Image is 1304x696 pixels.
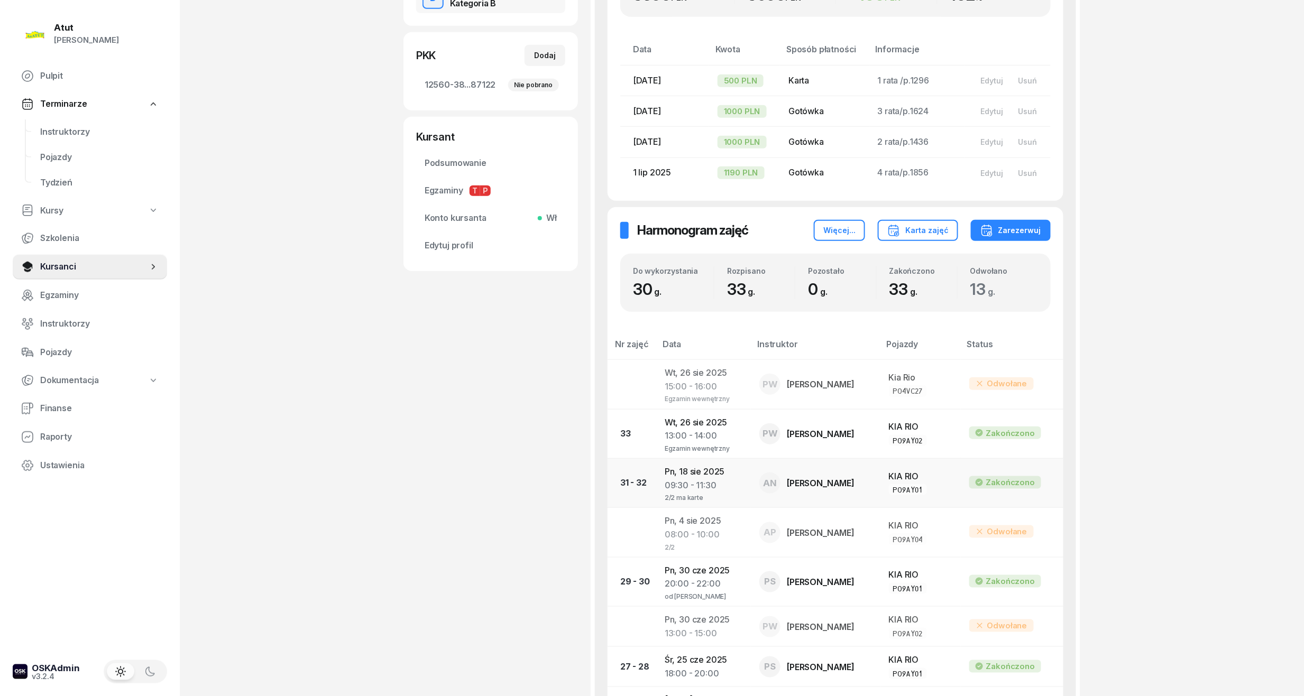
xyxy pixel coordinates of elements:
[656,337,751,360] th: Data
[718,105,767,118] div: 1000 PLN
[416,48,436,63] div: PKK
[656,458,751,507] td: Pn, 18 sie 2025
[980,76,1003,85] div: Edytuj
[13,453,167,478] a: Ustawienia
[765,577,776,586] span: PS
[763,380,778,389] span: PW
[13,311,167,337] a: Instruktorzy
[969,377,1034,390] div: Odwołane
[54,23,119,32] div: Atut
[889,653,952,667] div: KIA RIO
[808,266,876,275] div: Pozostało
[40,204,63,218] span: Kursy
[788,135,860,149] div: Gotówka
[910,286,917,297] small: g.
[13,664,27,679] img: logo-xs-dark@2x.png
[40,69,159,83] span: Pulpit
[787,380,855,388] div: [PERSON_NAME]
[986,476,1035,489] div: Zakończono
[32,170,167,196] a: Tydzień
[425,239,557,253] span: Edytuj profil
[656,607,751,647] td: Pn, 30 cze 2025
[665,627,742,641] div: 13:00 - 15:00
[40,346,159,359] span: Pojazdy
[889,613,952,627] div: KIA RIO
[727,280,760,299] span: 33
[40,151,159,164] span: Pojazdy
[980,107,1003,116] div: Edytuj
[980,137,1003,146] div: Edytuj
[823,224,856,237] div: Więcej...
[764,479,777,488] span: AN
[32,145,167,170] a: Pojazdy
[986,660,1035,673] div: Zakończono
[878,220,958,241] button: Karta zajęć
[656,508,751,557] td: Pn, 4 sie 2025
[416,151,565,176] a: Podsumowanie
[763,622,778,631] span: PW
[608,647,656,687] td: 27 - 28
[608,557,656,606] td: 29 - 30
[878,106,929,116] span: 3 rata/p.1624
[1018,107,1037,116] div: Usuń
[633,167,671,178] span: 1 lip 2025
[765,662,776,671] span: PS
[508,79,559,91] div: Nie pobrano
[425,78,557,92] span: 12560-38...87122
[880,337,961,360] th: Pojazdy
[13,340,167,365] a: Pojazdy
[893,629,923,638] div: PO9AY02
[973,103,1011,120] button: Edytuj
[13,283,167,308] a: Egzaminy
[32,664,80,673] div: OSKAdmin
[13,226,167,251] a: Szkolenia
[633,280,667,299] span: 30
[416,206,565,231] a: Konto kursantaWł
[633,75,661,86] span: [DATE]
[986,574,1035,588] div: Zakończono
[32,673,80,680] div: v3.2.4
[416,72,565,98] a: 12560-38...87122Nie pobrano
[780,42,869,65] th: Sposób płatności
[470,185,480,196] span: T
[54,33,119,47] div: [PERSON_NAME]
[971,220,1051,241] button: Zarezerwuj
[878,75,930,86] span: 1 rata /p.1296
[416,129,565,144] div: Kursant
[425,211,557,225] span: Konto kursanta
[13,396,167,421] a: Finanse
[980,169,1003,178] div: Edytuj
[889,568,952,582] div: KIA RIO
[787,479,855,487] div: [PERSON_NAME]
[40,374,99,387] span: Dokumentacja
[878,136,929,147] span: 2 rata/p.1436
[13,424,167,450] a: Raporty
[787,663,855,671] div: [PERSON_NAME]
[665,429,742,443] div: 13:00 - 14:00
[820,286,828,297] small: g.
[1018,169,1037,178] div: Usuń
[980,224,1041,237] div: Zarezerwuj
[542,211,557,225] span: Wł
[665,492,742,501] div: 2/2 ma karte
[1018,137,1037,146] div: Usuń
[656,409,751,458] td: Wt, 26 sie 2025
[1011,72,1044,89] button: Usuń
[763,429,778,438] span: PW
[893,436,923,445] div: PO9AY02
[608,337,656,360] th: Nr zajęć
[40,317,159,331] span: Instruktorzy
[665,542,742,551] div: 2/2
[889,519,952,533] div: KIA RIO
[718,136,767,149] div: 1000 PLN
[665,479,742,493] div: 09:30 - 11:30
[40,97,87,111] span: Terminarze
[893,485,923,494] div: PO9AY01
[788,105,860,118] div: Gotówka
[889,470,952,484] div: KIA RIO
[665,667,742,681] div: 18:00 - 20:00
[13,368,167,393] a: Dokumentacja
[973,164,1011,182] button: Edytuj
[665,380,742,394] div: 15:00 - 16:00
[973,133,1011,151] button: Edytuj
